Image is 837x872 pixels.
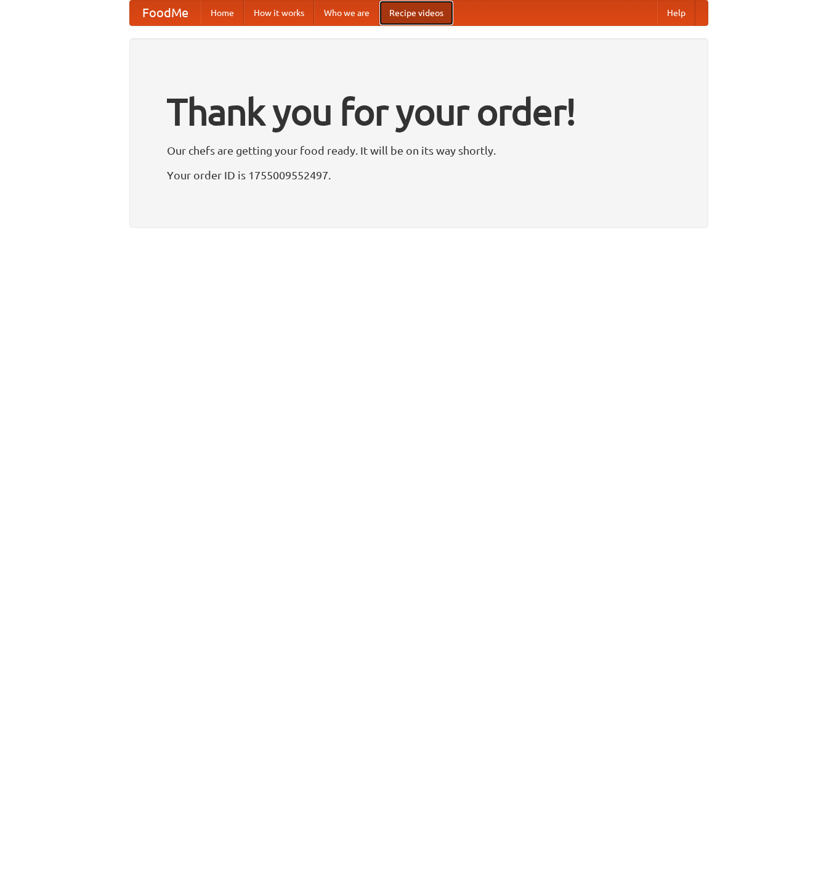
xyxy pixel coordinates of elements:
[314,1,379,25] a: Who we are
[657,1,695,25] a: Help
[130,1,201,25] a: FoodMe
[244,1,314,25] a: How it works
[167,141,671,160] p: Our chefs are getting your food ready. It will be on its way shortly.
[167,82,671,141] h1: Thank you for your order!
[167,166,671,184] p: Your order ID is 1755009552497.
[379,1,453,25] a: Recipe videos
[201,1,244,25] a: Home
